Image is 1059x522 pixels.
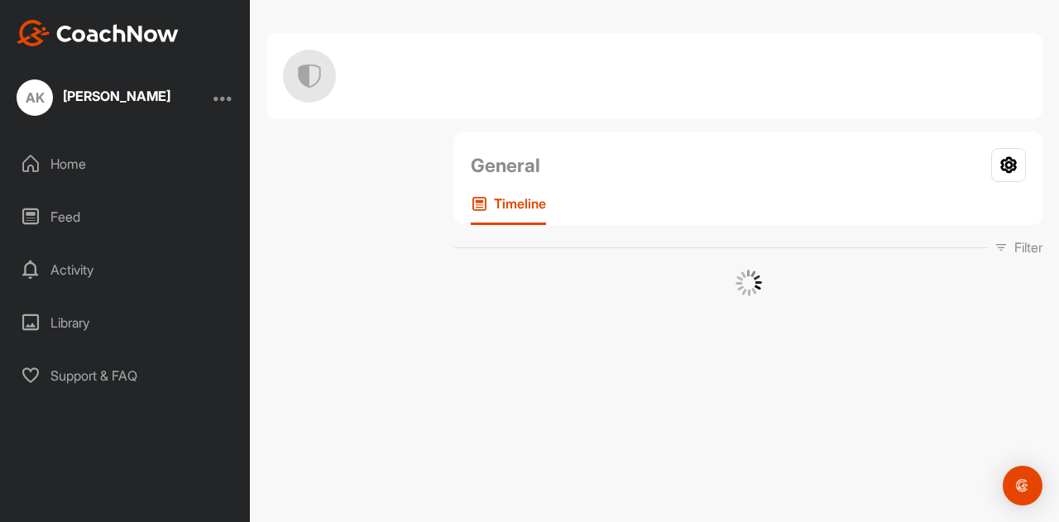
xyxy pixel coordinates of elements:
h2: General [471,151,540,180]
img: CoachNow [17,20,179,46]
img: group [283,50,336,103]
div: Open Intercom Messenger [1003,466,1042,505]
div: Library [9,302,242,343]
p: Timeline [494,195,546,212]
div: Home [9,143,242,184]
div: Feed [9,196,242,237]
p: Filter [1014,237,1042,257]
div: Activity [9,249,242,290]
div: Support & FAQ [9,355,242,396]
img: G6gVgL6ErOh57ABN0eRmCEwV0I4iEi4d8EwaPGI0tHgoAbU4EAHFLEQAh+QQFCgALACwIAA4AGAASAAAEbHDJSesaOCdk+8xg... [736,270,762,296]
div: AK [17,79,53,116]
div: [PERSON_NAME] [63,89,170,103]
